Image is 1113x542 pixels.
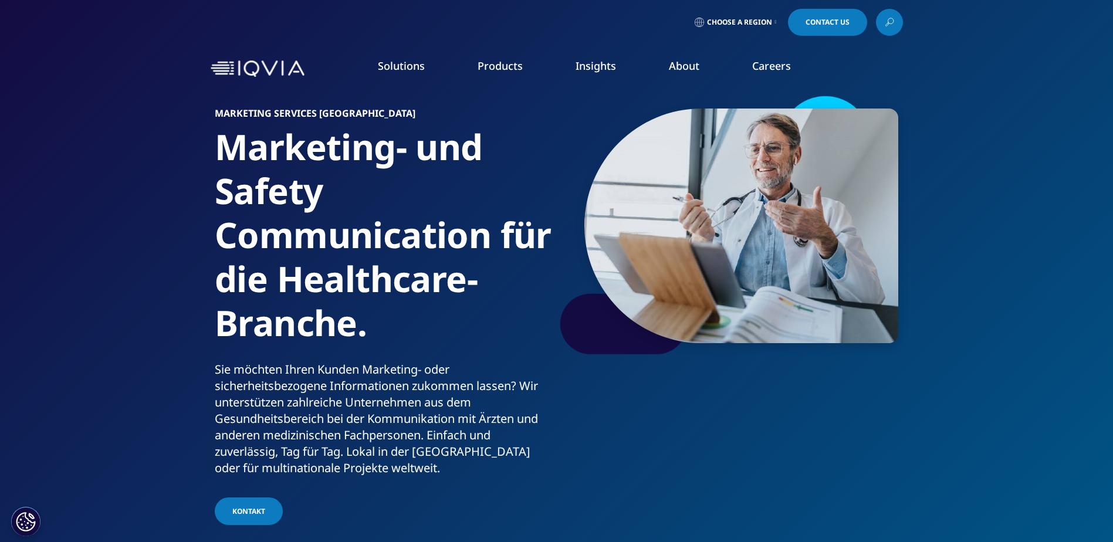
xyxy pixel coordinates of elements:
span: Choose a Region [707,18,772,27]
span: Kontakt [232,506,265,516]
a: Kontakt [215,497,283,525]
a: Solutions [378,59,425,73]
a: Contact Us [788,9,867,36]
a: Products [478,59,523,73]
a: About [669,59,699,73]
nav: Primary [309,41,903,96]
a: Insights [576,59,616,73]
div: Sie möchten Ihren Kunden Marketing- oder sicherheitsbezogene Informationen zukommen lassen? Wir u... [215,361,552,476]
span: Contact Us [806,19,850,26]
button: Cookie-Einstellungen [11,507,40,536]
h6: Marketing Services [GEOGRAPHIC_DATA] [215,109,552,125]
img: 2275_smiling-doctor-on-video-call-over-digital-tablet.jpg [584,109,898,343]
a: Careers [752,59,791,73]
h1: Marketing- und Safety Communication für die Healthcare‑ Branche. [215,125,552,361]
